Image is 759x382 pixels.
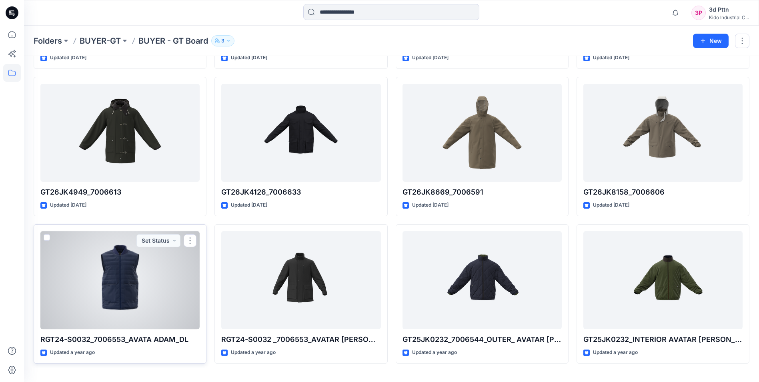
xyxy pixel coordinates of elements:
[221,84,381,182] a: GT26JK4126_7006633
[221,231,381,329] a: RGT24-S0032 _7006553_AVATAR ADAM
[583,334,743,345] p: GT25JK0232_INTERIOR AVATAR [PERSON_NAME]
[691,6,706,20] div: 3P
[221,334,381,345] p: RGT24-S0032 _7006553_AVATAR [PERSON_NAME]
[403,187,562,198] p: GT26JK8669_7006591
[583,187,743,198] p: GT26JK8158_7006606
[593,201,629,209] p: Updated [DATE]
[709,14,749,20] div: Kido Industrial C...
[231,54,267,62] p: Updated [DATE]
[231,201,267,209] p: Updated [DATE]
[693,34,729,48] button: New
[412,54,449,62] p: Updated [DATE]
[403,84,562,182] a: GT26JK8669_7006591
[583,231,743,329] a: GT25JK0232_INTERIOR AVATAR ADAM
[80,35,121,46] a: BUYER-GT
[40,334,200,345] p: RGT24-S0032_7006553_AVATA ADAM_DL
[211,35,234,46] button: 3
[403,231,562,329] a: GT25JK0232_7006544_OUTER_ AVATAR ADAM
[50,201,86,209] p: Updated [DATE]
[403,334,562,345] p: GT25JK0232_7006544_OUTER_ AVATAR [PERSON_NAME]
[709,5,749,14] div: 3d Pttn
[50,54,86,62] p: Updated [DATE]
[40,84,200,182] a: GT26JK4949_7006613
[34,35,62,46] a: Folders
[593,54,629,62] p: Updated [DATE]
[583,84,743,182] a: GT26JK8158_7006606
[138,35,208,46] p: BUYER - GT Board
[221,36,224,45] p: 3
[593,348,638,357] p: Updated a year ago
[231,348,276,357] p: Updated a year ago
[221,187,381,198] p: GT26JK4126_7006633
[412,348,457,357] p: Updated a year ago
[50,348,95,357] p: Updated a year ago
[40,231,200,329] a: RGT24-S0032_7006553_AVATA ADAM_DL
[412,201,449,209] p: Updated [DATE]
[40,187,200,198] p: GT26JK4949_7006613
